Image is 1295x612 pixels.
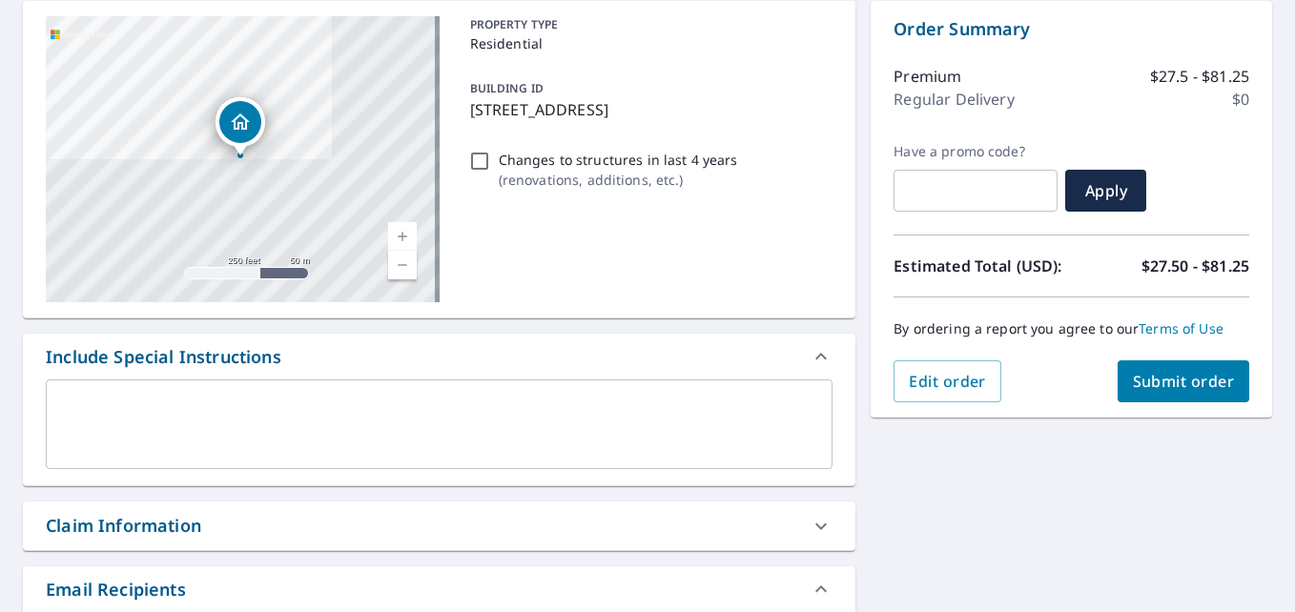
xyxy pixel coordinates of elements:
[388,251,417,279] a: Current Level 17, Zoom Out
[470,16,826,33] p: PROPERTY TYPE
[46,577,186,602] div: Email Recipients
[1133,371,1235,392] span: Submit order
[1080,180,1131,201] span: Apply
[894,143,1058,160] label: Have a promo code?
[894,320,1249,337] p: By ordering a report you agree to our
[216,97,265,156] div: Dropped pin, building 1, Residential property, 9318 Brightwood Ct Northridge, CA 91325
[1150,65,1249,88] p: $27.5 - $81.25
[1065,170,1146,212] button: Apply
[894,360,1001,402] button: Edit order
[1139,319,1223,337] a: Terms of Use
[894,255,1071,277] p: Estimated Total (USD):
[388,222,417,251] a: Current Level 17, Zoom In
[470,80,544,96] p: BUILDING ID
[23,501,855,550] div: Claim Information
[470,98,826,121] p: [STREET_ADDRESS]
[1118,360,1250,402] button: Submit order
[23,566,855,612] div: Email Recipients
[470,33,826,53] p: Residential
[894,88,1014,111] p: Regular Delivery
[894,65,961,88] p: Premium
[46,344,281,370] div: Include Special Instructions
[46,513,201,539] div: Claim Information
[894,16,1249,42] p: Order Summary
[499,150,738,170] p: Changes to structures in last 4 years
[909,371,986,392] span: Edit order
[499,170,738,190] p: ( renovations, additions, etc. )
[1232,88,1249,111] p: $0
[23,334,855,379] div: Include Special Instructions
[1141,255,1249,277] p: $27.50 - $81.25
